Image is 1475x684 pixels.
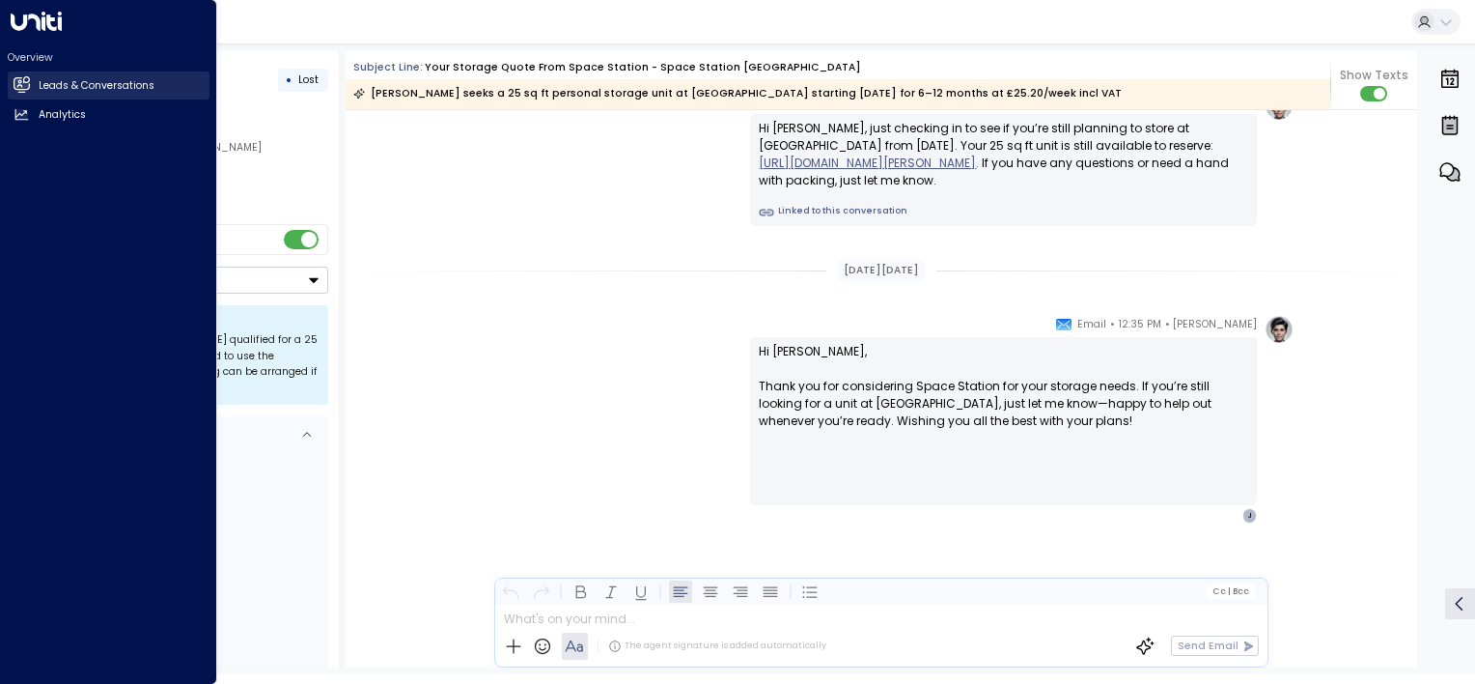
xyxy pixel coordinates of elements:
div: J [1242,508,1258,524]
span: • [1165,315,1170,334]
span: Show Texts [1340,67,1408,84]
span: [PERSON_NAME] [1173,315,1257,334]
a: [URL][DOMAIN_NAME][PERSON_NAME] [759,155,976,172]
a: Leads & Conversations [8,71,209,100]
span: Email [1077,315,1106,334]
h2: Overview [8,50,209,65]
a: Analytics [8,101,209,129]
span: Cc Bcc [1212,586,1249,596]
img: profile-logo.png [1265,315,1294,344]
h2: Leads & Conversations [39,78,154,94]
div: Your storage quote from Space Station - Space Station [GEOGRAPHIC_DATA] [425,60,861,75]
span: Subject Line: [353,60,423,74]
span: | [1227,586,1230,596]
button: Cc|Bcc [1207,584,1255,598]
div: Hi [PERSON_NAME], just checking in to see if you’re still planning to store at [GEOGRAPHIC_DATA] ... [759,120,1248,189]
div: [DATE][DATE] [838,260,925,281]
button: Redo [529,580,552,603]
span: • [1110,315,1115,334]
span: 12:35 PM [1119,315,1161,334]
a: Linked to this conversation [759,205,1248,220]
h2: Analytics [39,107,86,123]
div: The agent signature is added automatically [608,640,826,653]
div: [PERSON_NAME] seeks a 25 sq ft personal storage unit at [GEOGRAPHIC_DATA] starting [DATE] for 6–1... [353,84,1122,103]
button: Undo [499,580,522,603]
span: Lost [298,72,319,87]
div: • [286,67,292,93]
p: Hi [PERSON_NAME], Thank you for considering Space Station for your storage needs. If you’re still... [759,343,1248,447]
